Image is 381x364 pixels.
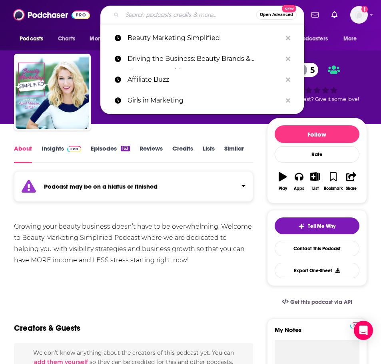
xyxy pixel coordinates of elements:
[14,221,253,266] div: Growing your beauty business doesn’t have to be overwhelming. Welcome to Beauty Marketing Simplif...
[275,217,359,234] button: tell me why sparkleTell Me Why
[343,33,357,44] span: More
[302,63,319,77] span: 5
[294,63,319,77] a: 5
[275,326,359,340] label: My Notes
[13,7,90,22] img: Podchaser - Follow, Share and Rate Podcasts
[354,321,373,340] div: Open Intercom Messenger
[42,145,81,163] a: InsightsPodchaser Pro
[224,145,244,163] a: Similar
[90,33,118,44] span: Monitoring
[290,299,352,306] span: Get this podcast via API
[128,69,282,90] p: Affiliate Buzz
[256,10,297,20] button: Open AdvancedNew
[100,6,304,24] div: Search podcasts, credits, & more...
[275,146,359,163] div: Rate
[267,58,367,107] div: 5Good podcast? Give it some love!
[282,5,296,12] span: New
[128,28,282,48] p: Beauty Marketing Simplified
[14,31,54,46] button: open menu
[84,31,128,46] button: open menu
[350,6,368,24] button: Show profile menu
[121,146,130,151] div: 163
[289,33,328,44] span: For Podcasters
[53,31,80,46] a: Charts
[307,167,323,196] button: List
[100,48,304,69] a: Driving the Business: Beauty Brands & Entrepreneurship
[16,55,89,129] img: Beauty Marketing Simplified podcast
[324,186,343,191] div: Bookmark
[291,167,307,196] button: Apps
[67,146,81,152] img: Podchaser Pro
[312,186,319,191] div: List
[298,223,305,229] img: tell me why sparkle
[14,323,80,333] h2: Creators & Guests
[350,6,368,24] img: User Profile
[203,145,215,163] a: Lists
[20,33,43,44] span: Podcasts
[100,28,304,48] a: Beauty Marketing Simplified
[91,145,130,163] a: Episodes163
[308,8,322,22] a: Show notifications dropdown
[294,186,304,191] div: Apps
[275,125,359,143] button: Follow
[343,167,359,196] button: Share
[275,263,359,278] button: Export One-Sheet
[275,241,359,256] a: Contact This Podcast
[58,33,75,44] span: Charts
[350,321,364,329] a: Pro website
[128,90,282,111] p: Girls in Marketing
[346,186,357,191] div: Share
[122,8,256,21] input: Search podcasts, credits, & more...
[350,322,364,329] img: Podchaser Pro
[338,31,367,46] button: open menu
[323,167,343,196] button: Bookmark
[44,183,158,190] strong: Podcast may be on a hiatus or finished
[100,69,304,90] a: Affiliate Buzz
[172,145,193,163] a: Credits
[128,48,282,69] p: Driving the Business: Beauty Brands & Entrepreneurship
[284,31,339,46] button: open menu
[140,145,163,163] a: Reviews
[275,96,359,102] span: Good podcast? Give it some love!
[308,223,335,229] span: Tell Me Why
[279,186,287,191] div: Play
[100,90,304,111] a: Girls in Marketing
[350,6,368,24] span: Logged in as patiencebaldacci
[260,13,293,17] span: Open Advanced
[361,6,368,12] svg: Add a profile image
[14,145,32,163] a: About
[328,8,341,22] a: Show notifications dropdown
[14,176,253,202] section: Click to expand status details
[275,292,359,312] a: Get this podcast via API
[275,167,291,196] button: Play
